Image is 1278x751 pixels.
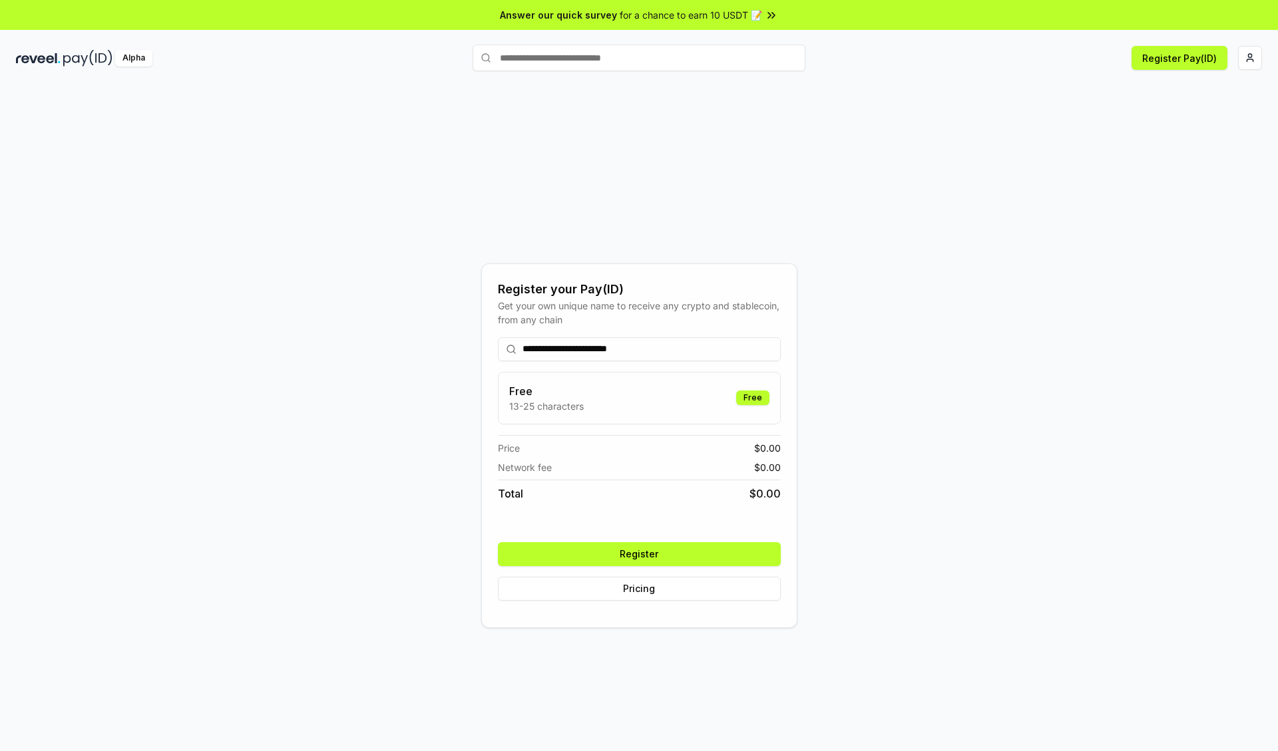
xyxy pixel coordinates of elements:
[754,460,781,474] span: $ 0.00
[63,50,112,67] img: pay_id
[498,542,781,566] button: Register
[736,390,769,405] div: Free
[509,383,584,399] h3: Free
[1132,46,1227,70] button: Register Pay(ID)
[498,577,781,601] button: Pricing
[500,8,617,22] span: Answer our quick survey
[498,441,520,455] span: Price
[115,50,152,67] div: Alpha
[498,280,781,299] div: Register your Pay(ID)
[620,8,762,22] span: for a chance to earn 10 USDT 📝
[754,441,781,455] span: $ 0.00
[498,460,552,474] span: Network fee
[498,299,781,327] div: Get your own unique name to receive any crypto and stablecoin, from any chain
[498,486,523,502] span: Total
[16,50,61,67] img: reveel_dark
[749,486,781,502] span: $ 0.00
[509,399,584,413] p: 13-25 characters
